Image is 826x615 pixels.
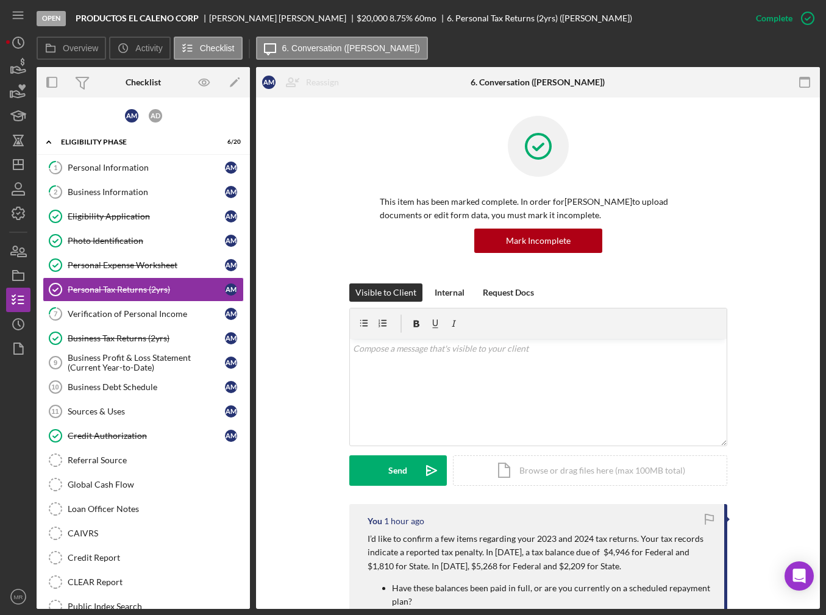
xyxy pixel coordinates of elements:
a: 9Business Profit & Loss Statement (Current Year-to-Date)AM [43,350,244,375]
a: Global Cash Flow [43,472,244,497]
div: You [368,516,382,526]
div: Global Cash Flow [68,480,243,489]
div: Credit Authorization [68,431,225,441]
button: Visible to Client [349,283,422,302]
div: A M [225,283,237,296]
div: A M [225,308,237,320]
div: Visible to Client [355,283,416,302]
div: Checklist [126,77,161,87]
div: Business Profit & Loss Statement (Current Year-to-Date) [68,353,225,372]
label: Overview [63,43,98,53]
div: 6. Personal Tax Returns (2yrs) ([PERSON_NAME]) [447,13,632,23]
div: Eligibility Application [68,212,225,221]
tspan: 2 [54,188,57,196]
div: Open [37,11,66,26]
div: CAIVRS [68,528,243,538]
p: This item has been marked complete. In order for [PERSON_NAME] to upload documents or edit form d... [380,195,697,222]
div: Loan Officer Notes [68,504,243,514]
div: Request Docs [483,283,534,302]
a: Referral Source [43,448,244,472]
div: A M [225,405,237,418]
div: A M [225,162,237,174]
div: A M [225,235,237,247]
div: A M [225,332,237,344]
a: 2Business InformationAM [43,180,244,204]
a: Personal Tax Returns (2yrs)AM [43,277,244,302]
div: Credit Report [68,553,243,563]
div: 6 / 20 [219,138,241,146]
b: PRODUCTOS EL CALENO CORP [76,13,199,23]
a: Credit AuthorizationAM [43,424,244,448]
div: A M [125,109,138,123]
tspan: 9 [54,359,57,366]
button: Overview [37,37,106,60]
label: Activity [135,43,162,53]
div: A M [225,259,237,271]
tspan: 7 [54,310,58,318]
button: Activity [109,37,170,60]
div: Open Intercom Messenger [785,561,814,591]
a: Photo IdentificationAM [43,229,244,253]
div: A M [225,381,237,393]
label: Checklist [200,43,235,53]
time: 2025-10-13 17:54 [384,516,424,526]
div: A M [225,210,237,222]
div: Send [388,455,407,486]
div: Business Tax Returns (2yrs) [68,333,225,343]
span: $20,000 [357,13,388,23]
button: Mark Incomplete [474,229,602,253]
button: Complete [744,6,820,30]
button: AMReassign [256,70,351,94]
a: Personal Expense WorksheetAM [43,253,244,277]
div: Mark Incomplete [506,229,571,253]
a: Loan Officer Notes [43,497,244,521]
div: Personal Information [68,163,225,172]
div: A M [225,430,237,442]
div: A M [262,76,276,89]
tspan: 1 [54,163,57,171]
div: [PERSON_NAME] [PERSON_NAME] [209,13,357,23]
div: Business Debt Schedule [68,382,225,392]
div: Internal [435,283,465,302]
div: A M [225,357,237,369]
a: 10Business Debt ScheduleAM [43,375,244,399]
button: 6. Conversation ([PERSON_NAME]) [256,37,428,60]
div: 60 mo [415,13,436,23]
p: I’d like to confirm a few items regarding your 2023 and 2024 tax returns. Your tax records indica... [368,532,712,573]
button: Internal [429,283,471,302]
div: Business Information [68,187,225,197]
div: Eligibility Phase [61,138,210,146]
div: Personal Tax Returns (2yrs) [68,285,225,294]
div: Personal Expense Worksheet [68,260,225,270]
label: 6. Conversation ([PERSON_NAME]) [282,43,420,53]
div: 6. Conversation ([PERSON_NAME]) [471,77,605,87]
a: Eligibility ApplicationAM [43,204,244,229]
button: Request Docs [477,283,540,302]
div: Referral Source [68,455,243,465]
div: A D [149,109,162,123]
a: Business Tax Returns (2yrs)AM [43,326,244,350]
a: CAIVRS [43,521,244,546]
a: 1Personal InformationAM [43,155,244,180]
div: Complete [756,6,792,30]
div: Verification of Personal Income [68,309,225,319]
a: 11Sources & UsesAM [43,399,244,424]
tspan: 11 [51,408,59,415]
a: Credit Report [43,546,244,570]
button: Send [349,455,447,486]
p: Have these balances been paid in full, or are you currently on a scheduled repayment plan? [392,581,712,609]
div: CLEAR Report [68,577,243,587]
div: Public Index Search [68,602,243,611]
a: CLEAR Report [43,570,244,594]
a: 7Verification of Personal IncomeAM [43,302,244,326]
text: MR [14,594,23,600]
div: Sources & Uses [68,407,225,416]
div: Reassign [306,70,339,94]
button: Checklist [174,37,243,60]
tspan: 10 [51,383,59,391]
button: MR [6,585,30,609]
div: A M [225,186,237,198]
div: Photo Identification [68,236,225,246]
div: 8.75 % [390,13,413,23]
